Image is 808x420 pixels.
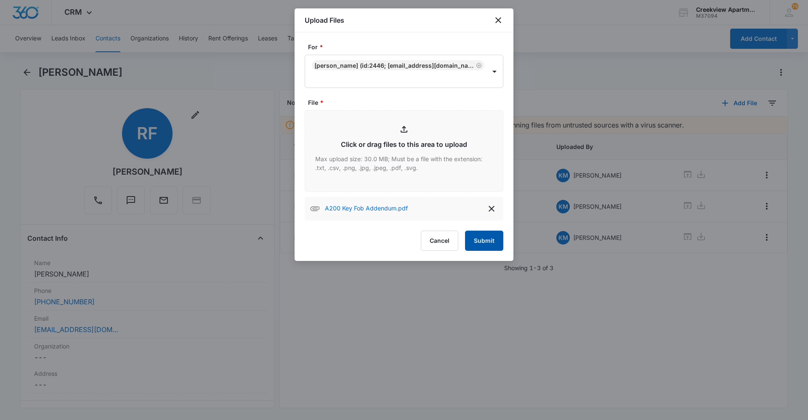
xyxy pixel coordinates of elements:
h1: Upload Files [305,15,344,25]
button: Cancel [421,231,458,251]
button: Submit [465,231,503,251]
label: File [308,98,507,107]
div: Remove Rebecca Fols-Rolong (ID:2446; rfalsr@gmail.com; 8323163604) [474,62,482,68]
p: A200 Key Fob Addendum.pdf [325,204,408,214]
button: delete [485,202,498,215]
div: [PERSON_NAME] (ID:2446; [EMAIL_ADDRESS][DOMAIN_NAME]; 8323163604) [314,62,474,69]
label: For [308,43,507,51]
button: close [493,15,503,25]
